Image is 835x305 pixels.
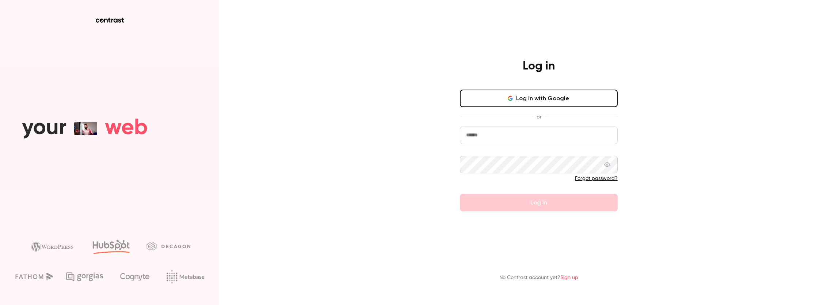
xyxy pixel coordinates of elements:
[146,242,190,250] img: decagon
[499,274,578,282] p: No Contrast account yet?
[460,90,618,107] button: Log in with Google
[560,275,578,280] a: Sign up
[523,59,555,74] h4: Log in
[533,113,545,121] span: or
[575,176,618,181] a: Forgot password?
